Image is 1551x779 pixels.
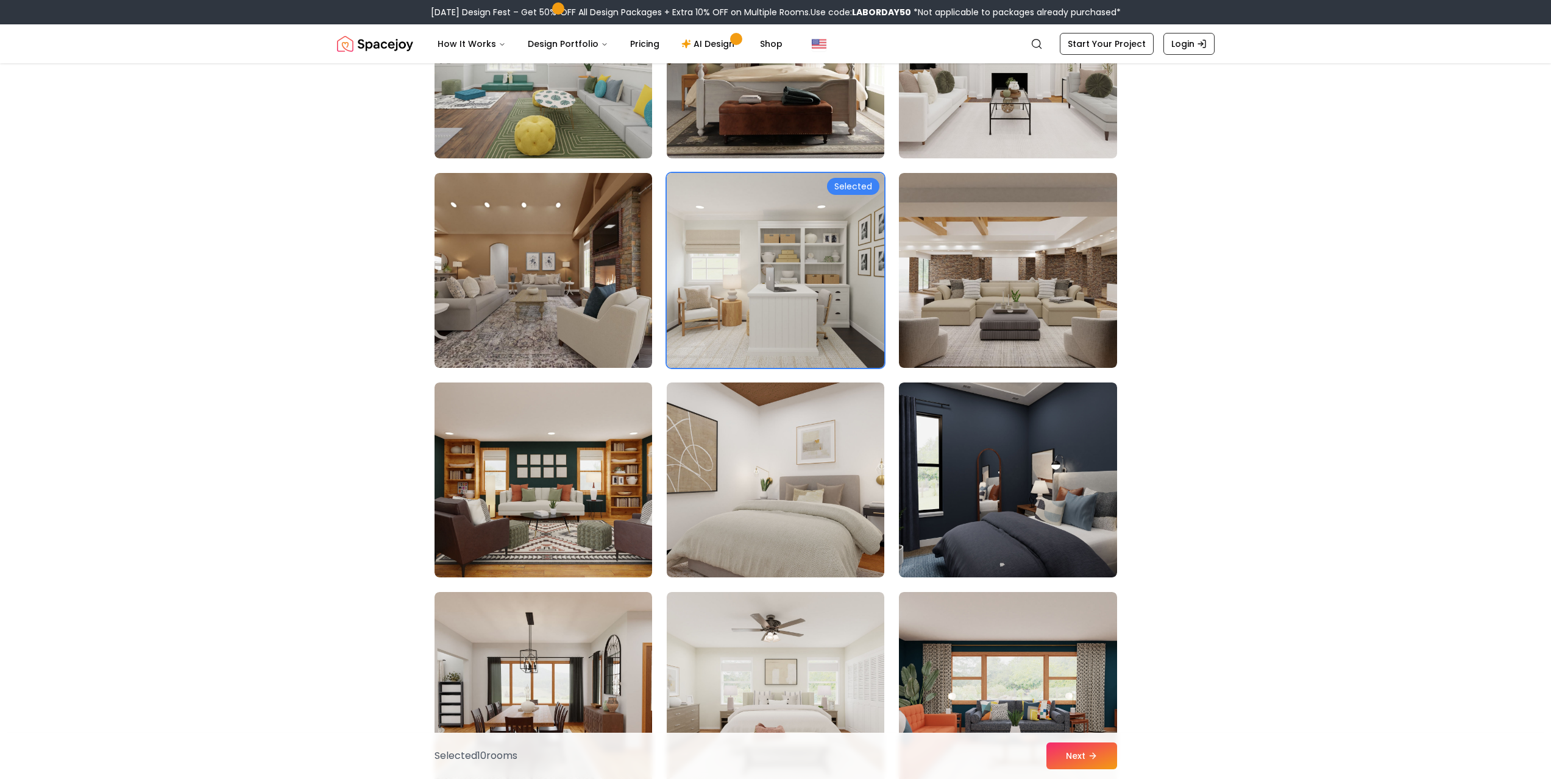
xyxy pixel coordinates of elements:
img: Room room-72 [899,173,1116,368]
img: Room room-73 [435,382,652,577]
a: AI Design [672,32,748,56]
span: *Not applicable to packages already purchased* [911,6,1121,18]
div: Selected [827,178,879,195]
a: Login [1163,33,1215,55]
button: Design Portfolio [518,32,618,56]
a: Start Your Project [1060,33,1154,55]
div: [DATE] Design Fest – Get 50% OFF All Design Packages + Extra 10% OFF on Multiple Rooms. [431,6,1121,18]
button: How It Works [428,32,516,56]
button: Next [1046,742,1117,769]
b: LABORDAY50 [852,6,911,18]
a: Shop [750,32,792,56]
img: Room room-75 [899,382,1116,577]
nav: Global [337,24,1215,63]
img: Room room-74 [667,382,884,577]
p: Selected 10 room s [435,749,517,763]
nav: Main [428,32,792,56]
img: Room room-71 [661,168,890,373]
a: Spacejoy [337,32,413,56]
img: Room room-70 [435,173,652,368]
img: Spacejoy Logo [337,32,413,56]
a: Pricing [620,32,669,56]
span: Use code: [811,6,911,18]
img: United States [812,37,826,51]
